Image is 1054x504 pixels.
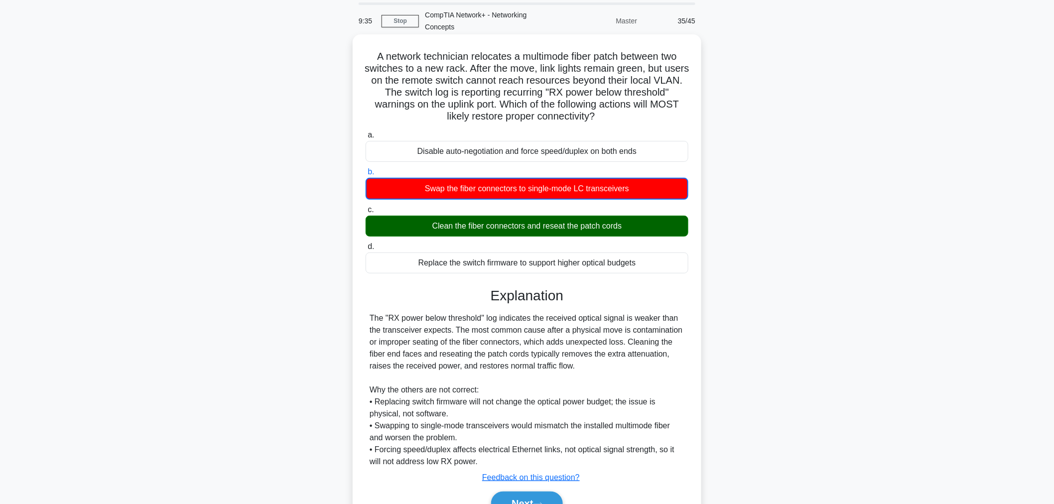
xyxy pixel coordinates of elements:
[366,252,688,273] div: Replace the switch firmware to support higher optical budgets
[372,287,682,304] h3: Explanation
[419,5,556,37] div: CompTIA Network+ - Networking Concepts
[370,312,684,468] div: The "RX power below threshold" log indicates the received optical signal is weaker than the trans...
[365,50,689,123] h5: A network technician relocates a multimode fiber patch between two switches to a new rack. After ...
[366,141,688,162] div: Disable auto-negotiation and force speed/duplex on both ends
[368,167,374,176] span: b.
[366,216,688,237] div: Clean the fiber connectors and reseat the patch cords
[643,11,701,31] div: 35/45
[482,473,580,482] a: Feedback on this question?
[368,130,374,139] span: a.
[368,242,374,251] span: d.
[353,11,382,31] div: 9:35
[366,178,688,200] div: Swap the fiber connectors to single-mode LC transceivers
[382,15,419,27] a: Stop
[368,205,374,214] span: c.
[556,11,643,31] div: Master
